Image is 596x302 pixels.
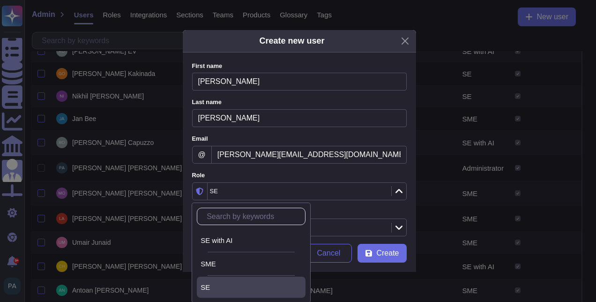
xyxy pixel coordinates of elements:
[201,260,216,268] span: SME
[192,136,407,142] label: Email
[398,34,412,48] button: Close
[192,173,407,179] label: Role
[317,249,341,257] span: Cancel
[210,188,218,194] div: SE
[192,63,407,69] label: First name
[305,244,352,263] button: Cancel
[376,249,399,257] span: Create
[197,230,305,251] div: SE with AI
[192,146,212,164] span: @
[197,253,305,274] div: SME
[201,283,210,292] span: SE
[192,109,407,127] input: Enter user lastname
[202,208,305,225] input: Search by keywords
[201,260,302,268] div: SME
[192,73,407,91] input: Enter user firstname
[201,236,302,245] div: SE with AI
[211,146,407,164] input: Enter email
[259,35,324,47] div: Create new user
[197,277,305,298] div: SE
[201,283,302,292] div: SE
[192,99,407,106] label: Last name
[201,236,232,245] span: SE with AI
[358,244,406,263] button: Create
